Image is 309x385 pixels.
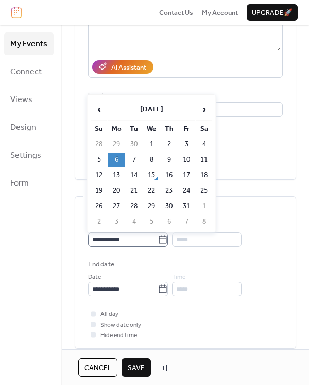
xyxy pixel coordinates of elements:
td: 15 [143,168,160,182]
span: Settings [10,147,41,164]
th: Su [91,122,107,136]
span: ‹ [91,99,107,120]
button: AI Assistant [92,60,153,74]
td: 18 [196,168,212,182]
img: logo [11,7,22,18]
td: 5 [143,214,160,229]
button: Cancel [78,358,117,377]
span: All day [100,309,118,320]
td: 16 [161,168,177,182]
th: Sa [196,122,212,136]
span: Time [172,272,185,282]
div: Location [88,90,281,101]
td: 22 [143,183,160,198]
button: Upgrade🚀 [247,4,298,21]
td: 19 [91,183,107,198]
td: 2 [91,214,107,229]
td: 4 [126,214,142,229]
td: 24 [178,183,195,198]
a: Connect [4,60,54,83]
span: Save [128,363,145,373]
a: My Account [202,7,238,18]
a: Views [4,88,54,111]
td: 5 [91,153,107,167]
div: AI Assistant [111,62,146,73]
td: 3 [108,214,125,229]
td: 17 [178,168,195,182]
td: 9 [161,153,177,167]
td: 6 [108,153,125,167]
span: Show date only [100,320,141,330]
td: 31 [178,199,195,213]
td: 27 [108,199,125,213]
span: Views [10,92,32,108]
td: 12 [91,168,107,182]
td: 29 [143,199,160,213]
td: 30 [161,199,177,213]
td: 28 [126,199,142,213]
td: 2 [161,137,177,152]
td: 7 [126,153,142,167]
span: Hide end time [100,330,137,341]
td: 21 [126,183,142,198]
td: 26 [91,199,107,213]
td: 11 [196,153,212,167]
td: 20 [108,183,125,198]
span: Date [88,272,101,282]
a: Settings [4,144,54,166]
td: 10 [178,153,195,167]
a: Form [4,172,54,194]
span: Time [172,222,185,232]
th: Tu [126,122,142,136]
td: 25 [196,183,212,198]
td: 14 [126,168,142,182]
span: My Events [10,36,47,53]
td: 8 [196,214,212,229]
span: Connect [10,64,42,80]
td: 3 [178,137,195,152]
button: Save [122,358,151,377]
td: 23 [161,183,177,198]
span: Upgrade 🚀 [252,8,293,18]
td: 4 [196,137,212,152]
td: 6 [161,214,177,229]
span: Contact Us [159,8,193,18]
th: Mo [108,122,125,136]
div: End date [88,259,114,270]
td: 13 [108,168,125,182]
span: › [196,99,212,120]
td: 29 [108,137,125,152]
span: Form [10,175,29,192]
a: Design [4,116,54,139]
span: My Account [202,8,238,18]
th: Fr [178,122,195,136]
td: 8 [143,153,160,167]
th: We [143,122,160,136]
th: Th [161,122,177,136]
span: Cancel [84,363,111,373]
td: 1 [196,199,212,213]
th: [DATE] [108,98,195,121]
td: 30 [126,137,142,152]
span: Design [10,120,36,136]
td: 28 [91,137,107,152]
td: 7 [178,214,195,229]
a: Contact Us [159,7,193,18]
td: 1 [143,137,160,152]
a: My Events [4,32,54,55]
